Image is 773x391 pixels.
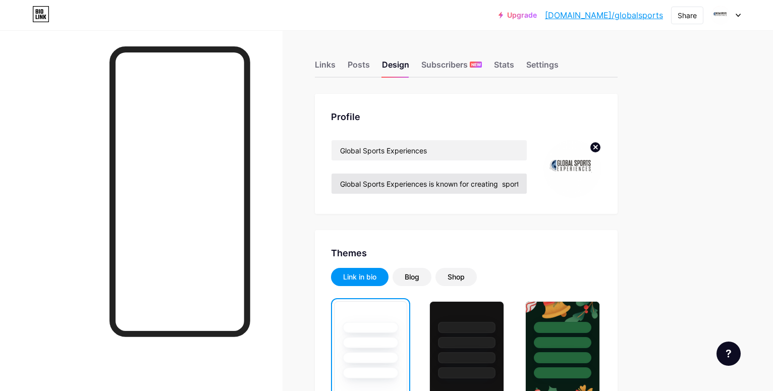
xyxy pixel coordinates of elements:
[332,140,527,160] input: Name
[332,174,527,194] input: Bio
[678,10,697,21] div: Share
[421,59,482,77] div: Subscribers
[494,59,514,77] div: Stats
[471,62,481,68] span: NEW
[331,110,601,124] div: Profile
[331,246,601,260] div: Themes
[543,140,601,198] img: globalsports
[343,272,376,282] div: Link in bio
[711,6,730,25] img: globalsports
[499,11,537,19] a: Upgrade
[382,59,409,77] div: Design
[448,272,465,282] div: Shop
[526,59,559,77] div: Settings
[545,9,663,21] a: [DOMAIN_NAME]/globalsports
[405,272,419,282] div: Blog
[348,59,370,77] div: Posts
[315,59,336,77] div: Links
